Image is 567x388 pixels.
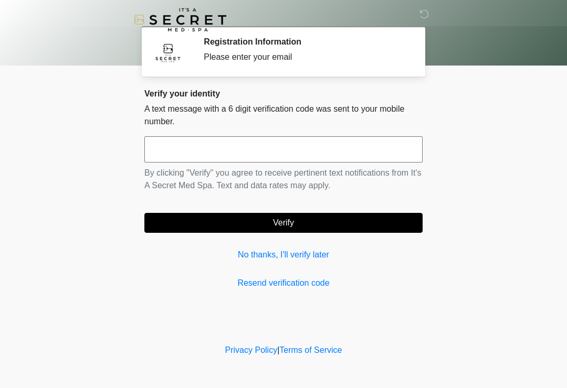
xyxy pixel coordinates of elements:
img: Agent Avatar [152,37,184,68]
a: Resend verification code [144,277,423,289]
a: | [277,346,279,354]
img: It's A Secret Med Spa Logo [134,8,226,31]
p: A text message with a 6 digit verification code was sent to your mobile number. [144,103,423,128]
button: Verify [144,213,423,233]
a: Privacy Policy [225,346,278,354]
div: Please enter your email [204,51,407,63]
h2: Verify your identity [144,89,423,99]
h2: Registration Information [204,37,407,47]
a: Terms of Service [279,346,342,354]
a: No thanks, I'll verify later [144,249,423,261]
p: By clicking "Verify" you agree to receive pertinent text notifications from It's A Secret Med Spa... [144,167,423,192]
